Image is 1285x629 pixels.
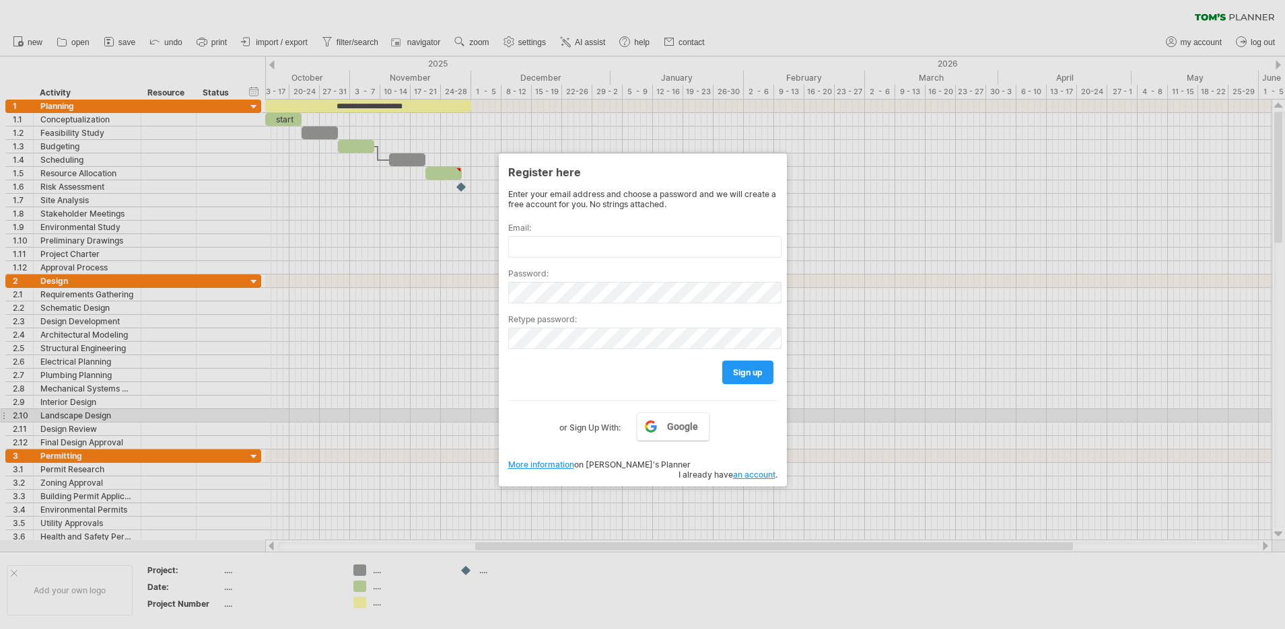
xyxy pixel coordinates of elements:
a: sign up [722,361,773,384]
a: More information [508,459,574,470]
label: Password: [508,268,777,279]
div: Register here [508,159,777,184]
label: or Sign Up With: [559,412,621,435]
span: sign up [733,367,763,377]
span: I already have . [679,470,777,480]
label: Retype password: [508,314,777,324]
label: Email: [508,223,777,233]
a: Google [637,412,709,441]
a: an account [733,470,775,480]
div: Enter your email address and choose a password and we will create a free account for you. No stri... [508,189,777,209]
span: on [PERSON_NAME]'s Planner [508,459,691,470]
span: Google [667,421,698,432]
